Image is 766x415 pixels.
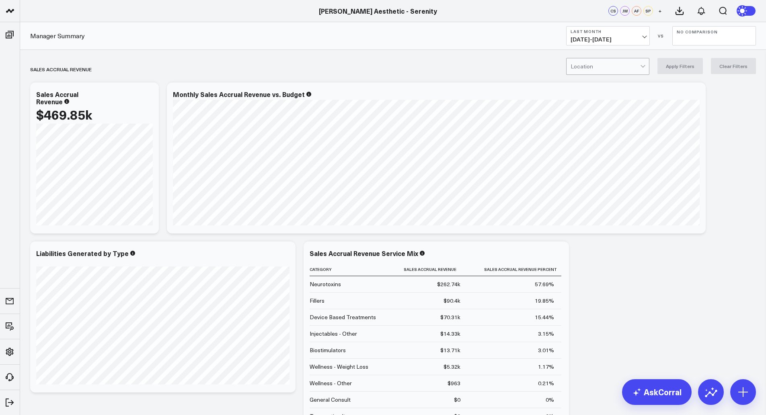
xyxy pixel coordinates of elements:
a: [PERSON_NAME] Aesthetic - Serenity [319,6,437,15]
div: Device Based Treatments [310,313,376,321]
div: Sales Accrual Revenue [30,60,92,78]
button: Last Month[DATE]-[DATE] [566,26,650,45]
div: 19.85% [535,297,554,305]
div: $469.85k [36,107,92,122]
div: SP [643,6,653,16]
div: $0 [454,396,460,404]
button: No Comparison [672,26,756,45]
th: Category [310,263,390,276]
div: General Consult [310,396,351,404]
div: Monthly Sales Accrual Revenue vs. Budget [173,90,305,99]
div: VS [654,33,668,38]
div: $963 [448,379,460,387]
div: 0% [546,396,554,404]
div: $70.31k [440,313,460,321]
div: $262.74k [437,280,460,288]
div: Sales Accrual Revenue [36,90,78,106]
div: 1.17% [538,363,554,371]
a: AskCorral [622,379,692,405]
div: 3.01% [538,346,554,354]
div: Neurotoxins [310,280,341,288]
div: $13.71k [440,346,460,354]
a: Manager Summary [30,31,85,40]
div: 57.69% [535,280,554,288]
div: $90.4k [444,297,460,305]
div: Fillers [310,297,324,305]
div: $14.33k [440,330,460,338]
button: Apply Filters [657,58,703,74]
div: AF [632,6,641,16]
th: Sales Accrual Revenue Percent [468,263,561,276]
div: Liabilities Generated by Type [36,249,129,258]
b: No Comparison [677,29,752,34]
button: Clear Filters [711,58,756,74]
div: 0.21% [538,379,554,387]
div: JW [620,6,630,16]
span: + [658,8,662,14]
div: Sales Accrual Revenue Service Mix [310,249,418,258]
div: 3.15% [538,330,554,338]
div: CS [608,6,618,16]
div: Wellness - Other [310,379,352,387]
th: Sales Accrual Revenue [390,263,468,276]
b: Last Month [571,29,645,34]
span: [DATE] - [DATE] [571,36,645,43]
div: $5.32k [444,363,460,371]
button: + [655,6,665,16]
div: 15.44% [535,313,554,321]
div: Wellness - Weight Loss [310,363,368,371]
div: Biostimulators [310,346,346,354]
div: Injectables - Other [310,330,357,338]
